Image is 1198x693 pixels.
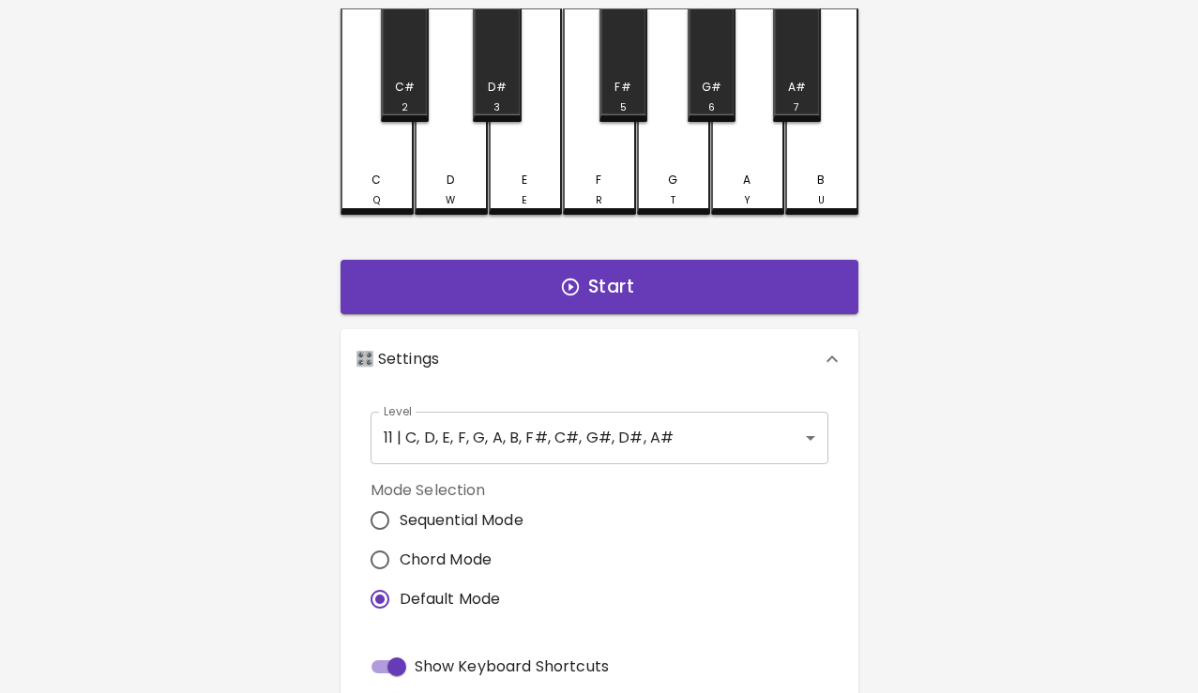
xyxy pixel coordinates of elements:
div: R [596,193,602,208]
div: A [743,172,751,188]
button: Start [341,260,858,314]
div: Y [744,193,751,208]
p: 🎛️ Settings [356,348,440,370]
div: T [671,193,675,208]
div: E [522,193,527,208]
div: W [446,193,455,208]
div: F# [614,79,630,96]
div: 7 [794,100,799,115]
span: Chord Mode [400,549,493,571]
div: U [818,193,825,208]
div: F [596,172,601,188]
div: G [668,172,677,188]
div: 6 [708,100,715,115]
div: 🎛️ Settings [341,329,858,389]
span: Sequential Mode [400,509,523,532]
div: 11 | C, D, E, F, G, A, B, F#, C#, G#, D#, A# [371,412,828,464]
span: Default Mode [400,588,501,610]
label: Level [384,403,413,419]
div: 5 [620,100,627,115]
div: D [447,172,454,188]
label: Mode Selection [371,479,538,501]
div: 2 [402,100,408,115]
div: Q [373,193,380,208]
div: B [817,172,825,188]
span: Show Keyboard Shortcuts [415,655,609,678]
div: C [372,172,381,188]
div: G# [702,79,721,96]
div: 3 [493,100,500,115]
div: E [522,172,527,188]
div: D# [488,79,506,96]
div: A# [788,79,806,96]
div: C# [395,79,415,96]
